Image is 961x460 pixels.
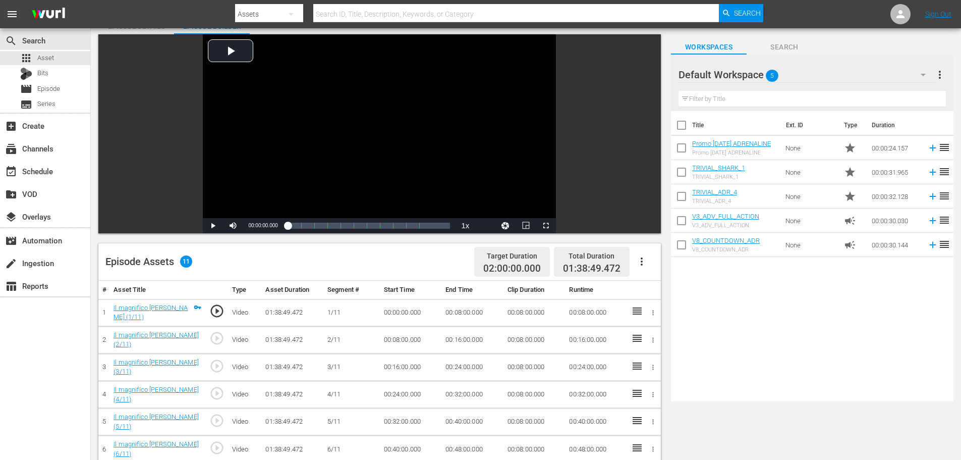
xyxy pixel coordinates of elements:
span: VOD [5,188,17,200]
svg: Add to Episode [927,215,938,226]
div: Episode Assets [105,255,192,268]
td: Video [228,353,262,381]
span: Asset [20,52,32,64]
td: None [781,184,840,209]
td: 00:00:24.157 [868,136,923,160]
a: Il magnifico [PERSON_NAME] (6/11) [114,440,199,457]
td: 00:24:00.000 [565,353,627,381]
span: reorder [938,190,950,202]
td: 5 [98,408,109,436]
td: 2/11 [323,326,379,353]
td: 00:00:31.965 [868,160,923,184]
td: 00:08:00.000 [503,353,566,381]
div: Default Workspace [679,61,935,89]
span: Episode [37,84,60,94]
td: 1 [98,299,109,326]
div: V8_COUNTDOWN_ADR [692,246,760,253]
th: Title [692,111,780,139]
div: Promo [DATE] ADRENALINE [692,149,771,156]
td: 00:32:00.000 [441,381,503,408]
button: more_vert [934,63,946,87]
span: Create [5,120,17,132]
td: 01:38:49.472 [261,381,323,408]
th: # [98,281,109,299]
span: Promo [844,166,856,178]
span: 00:00:00.000 [248,223,277,228]
td: 00:08:00.000 [503,408,566,436]
span: Asset [37,53,54,63]
span: 01:38:49.472 [563,263,620,274]
td: 00:08:00.000 [565,299,627,326]
th: Start Time [380,281,442,299]
td: 00:00:00.000 [380,299,442,326]
td: 1/11 [323,299,379,326]
td: 00:40:00.000 [441,408,503,436]
div: TRIVIAL_ADR_4 [692,198,737,205]
span: menu [6,8,18,20]
td: 00:08:00.000 [441,299,503,326]
td: 00:16:00.000 [565,326,627,353]
span: Bits [37,68,48,78]
span: 5 [766,65,778,86]
button: Playback Rate [455,218,475,233]
span: play_circle_outline [209,359,224,374]
td: 00:24:00.000 [441,353,503,381]
td: 01:38:49.472 [261,408,323,436]
span: Search [734,4,761,22]
td: 01:38:49.472 [261,299,323,326]
a: Sign Out [925,10,951,18]
td: 00:16:00.000 [441,326,503,353]
a: Il magnifico [PERSON_NAME] (1/11) [114,304,188,321]
div: V3_ADV_FULL_ACTION [692,222,759,229]
button: Search [719,4,763,22]
span: Workspaces [671,41,747,54]
td: Video [228,326,262,353]
td: None [781,136,840,160]
td: None [781,233,840,257]
button: Picture-in-Picture [516,218,536,233]
a: Il magnifico [PERSON_NAME] (3/11) [114,359,199,376]
span: Ingestion [5,258,17,270]
a: V3_ADV_FULL_ACTION [692,213,759,220]
a: V8_COUNTDOWN_ADR [692,237,760,244]
button: Mute [223,218,243,233]
td: 00:00:30.144 [868,233,923,257]
td: Video [228,299,262,326]
td: 01:38:49.472 [261,353,323,381]
td: 00:08:00.000 [380,326,442,353]
a: Il magnifico [PERSON_NAME] (4/11) [114,386,199,403]
td: 4/11 [323,381,379,408]
th: Asset Title [109,281,205,299]
a: Promo [DATE] ADRENALINE [692,140,771,147]
div: Bits [20,68,32,80]
span: Search [747,41,822,54]
span: Automation [5,235,17,247]
div: Video Player [203,34,556,233]
span: Channels [5,143,17,155]
span: play_circle_outline [209,386,224,401]
span: Schedule [5,166,17,178]
td: 01:38:49.472 [261,326,323,353]
a: Il magnifico [PERSON_NAME] (2/11) [114,331,199,348]
td: 4 [98,381,109,408]
th: Asset Duration [261,281,323,299]
span: Episode [20,83,32,95]
a: Il magnifico [PERSON_NAME] (5/11) [114,413,199,430]
td: 00:16:00.000 [380,353,442,381]
th: End Time [441,281,503,299]
div: Progress Bar [288,223,450,229]
span: reorder [938,214,950,226]
svg: Add to Episode [927,142,938,154]
th: Runtime [565,281,627,299]
span: Ad [844,239,856,251]
td: 2 [98,326,109,353]
div: Target Duration [483,249,541,263]
span: play_circle_outline [209,440,224,455]
button: Play [203,218,223,233]
th: Type [228,281,262,299]
td: Video [228,408,262,436]
svg: Add to Episode [927,167,938,178]
span: Search [5,35,17,47]
td: 00:08:00.000 [503,381,566,408]
span: reorder [938,166,950,178]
